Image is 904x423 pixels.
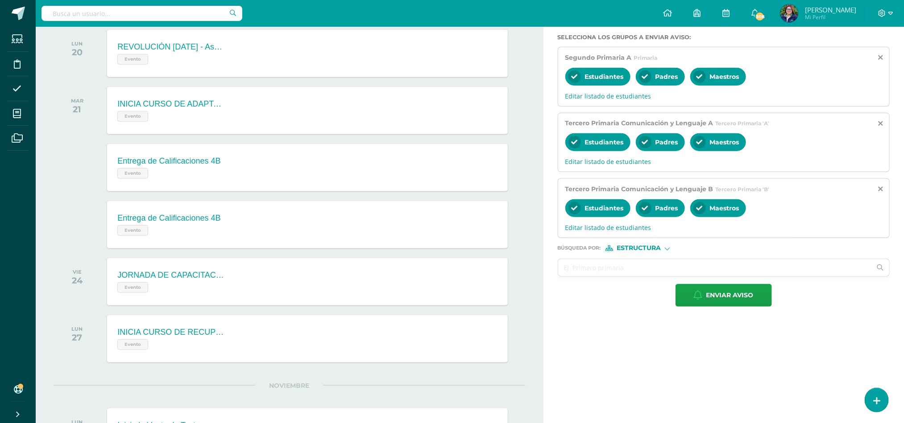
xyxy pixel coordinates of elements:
[634,54,658,61] span: Primaria
[117,328,224,337] div: INICIA CURSO DE RECUPERACIÓN
[41,6,242,21] input: Busca un usuario...
[71,332,83,343] div: 27
[71,104,83,115] div: 21
[655,138,678,146] span: Padres
[71,326,83,332] div: LUN
[585,138,624,146] span: Estudiantes
[117,225,148,236] span: Evento
[117,214,220,223] div: Entrega de Calificaciones 4B
[117,168,148,179] span: Evento
[71,98,83,104] div: MAR
[71,41,83,47] div: LUN
[558,246,601,251] span: Búsqueda por :
[72,275,83,286] div: 24
[605,245,672,251] div: [object Object]
[565,157,883,166] span: Editar listado de estudiantes
[558,259,872,276] input: Ej. Primero primaria
[585,204,624,212] span: Estudiantes
[710,73,739,81] span: Maestros
[565,223,883,232] span: Editar listado de estudiantes
[805,13,856,21] span: Mi Perfil
[565,53,632,62] span: Segundo Primaria A
[117,282,148,293] span: Evento
[780,4,798,22] img: cd816e1d9b99ce6ebfda1176cabbab92.png
[117,339,148,350] span: Evento
[710,138,739,146] span: Maestros
[585,73,624,81] span: Estudiantes
[755,12,765,21] span: 308
[117,271,224,280] div: JORNADA DE CAPACITACIÓN Y CONVIVENCIA
[117,156,220,166] div: Entrega de Calificaciones 4B
[565,185,713,193] span: Tercero Primaria Comunicación y Lenguaje B
[710,204,739,212] span: Maestros
[676,284,772,307] button: Enviar aviso
[655,73,678,81] span: Padres
[117,54,148,65] span: Evento
[706,284,754,306] span: Enviar aviso
[716,186,770,193] span: Tercero Primaria 'B'
[117,42,224,52] div: REVOLUCIÓN [DATE] - Asueto
[255,382,323,390] span: NOVIEMBRE
[117,99,224,109] div: INICIA CURSO DE ADAPTACIÓN - ALUMNOS DE PRIMER INGRESO DE PREPRIMARIA
[558,34,890,41] label: Selecciona los grupos a enviar aviso :
[72,269,83,275] div: VIE
[716,120,770,127] span: Tercero Primaria 'A'
[805,5,856,14] span: [PERSON_NAME]
[71,47,83,57] div: 20
[617,246,661,251] span: Estructura
[117,111,148,122] span: Evento
[565,92,883,100] span: Editar listado de estudiantes
[655,204,678,212] span: Padres
[565,119,713,127] span: Tercero Primaria Comunicación y Lenguaje A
